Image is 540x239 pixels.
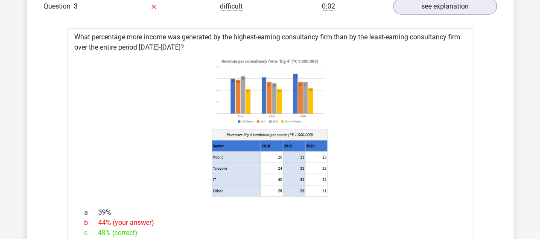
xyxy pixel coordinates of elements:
[84,228,98,238] span: c
[220,2,242,11] span: difficult
[78,218,463,228] div: 44% (your answer)
[84,207,98,218] span: a
[322,2,335,11] span: 0:02
[78,228,463,238] div: 48% (correct)
[84,218,98,228] span: b
[78,207,463,218] div: 39%
[74,2,78,10] span: 3
[44,1,74,12] span: Question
